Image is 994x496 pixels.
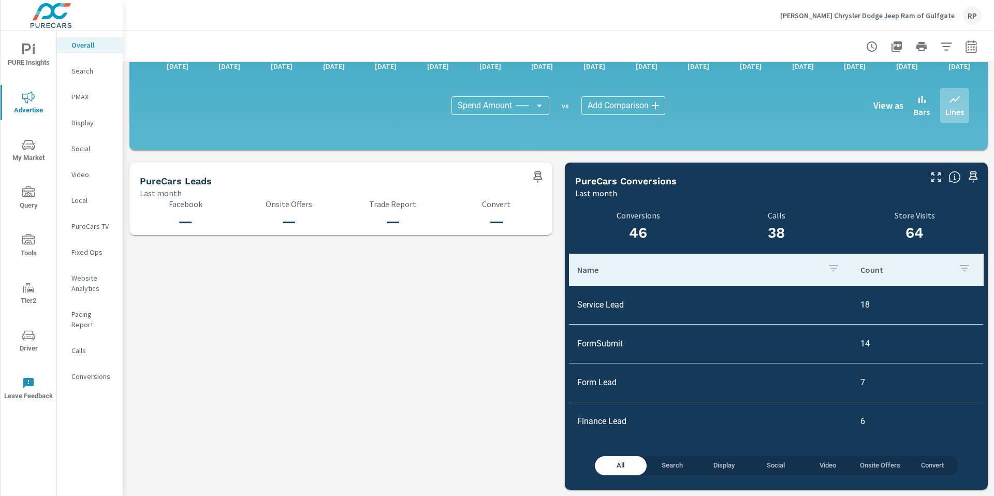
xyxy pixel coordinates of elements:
div: Website Analytics [57,270,123,296]
p: [DATE] [316,61,352,71]
button: Make Fullscreen [928,169,944,185]
p: [DATE] [785,61,821,71]
span: Video [808,460,847,472]
p: Last month [575,187,617,199]
button: Apply Filters [936,36,957,57]
h3: — [451,213,542,230]
h5: PureCars Leads [140,176,212,186]
div: Conversions [57,369,123,384]
span: Social [756,460,796,472]
td: 18 [852,291,983,318]
p: Pacing Report [71,309,114,330]
p: Calls [71,345,114,356]
h3: 46 [575,224,701,242]
h3: — [347,213,438,230]
span: Query [4,186,53,212]
div: Local [57,193,123,208]
div: Search [57,63,123,79]
p: [DATE] [420,61,456,71]
h6: View as [873,100,903,111]
span: Spend Amount [458,100,512,111]
p: Bars [914,106,930,118]
p: PureCars TV [71,221,114,231]
p: [DATE] [368,61,404,71]
span: PURE Insights [4,43,53,69]
div: Spend Amount [451,96,549,115]
p: [DATE] [524,61,560,71]
div: Fixed Ops [57,244,123,260]
td: FormSubmit [569,330,852,357]
p: [DATE] [733,61,769,71]
p: Overall [71,40,114,50]
span: Understand conversion over the selected time range. [948,171,961,183]
p: [DATE] [264,61,300,71]
p: Facebook [140,199,231,209]
span: All [601,460,640,472]
span: My Market [4,139,53,164]
span: Display [705,460,744,472]
div: nav menu [1,31,56,412]
span: Tier2 [4,282,53,307]
p: Search [71,66,114,76]
p: Display [71,118,114,128]
span: Advertise [4,91,53,116]
span: Leave Feedback [4,377,53,402]
span: Add Comparison [588,100,649,111]
h5: PureCars Conversions [575,176,677,186]
p: [DATE] [837,61,873,71]
p: [DATE] [889,61,925,71]
span: Onsite Offers [860,460,900,472]
h3: — [140,213,231,230]
p: Conversions [71,371,114,382]
button: Print Report [911,36,932,57]
h3: — [243,213,334,230]
span: Search [653,460,692,472]
span: Convert [913,460,952,472]
span: Save this to your personalized report [530,169,546,185]
div: RP [963,6,982,25]
td: Finance Lead [569,408,852,434]
p: Video [71,169,114,180]
td: Service Lead [569,291,852,318]
p: Trade Report [347,199,438,209]
div: Video [57,167,123,182]
p: Name [577,265,819,275]
p: Calls [713,211,839,220]
td: 14 [852,330,983,357]
p: Last month [140,187,182,199]
td: Form Lead [569,369,852,396]
p: Count [860,265,950,275]
p: [DATE] [159,61,196,71]
div: PMAX [57,89,123,105]
div: Calls [57,343,123,358]
p: Fixed Ops [71,247,114,257]
button: Select Date Range [961,36,982,57]
p: [DATE] [941,61,977,71]
p: [DATE] [211,61,247,71]
p: Convert [451,199,542,209]
p: Store Visits [845,211,984,220]
div: PureCars TV [57,218,123,234]
p: [DATE] [472,61,508,71]
p: Onsite Offers [243,199,334,209]
p: Lines [945,106,964,118]
p: [DATE] [680,61,717,71]
p: [DATE] [576,61,612,71]
p: vs [549,101,581,110]
p: Website Analytics [71,273,114,294]
span: Driver [4,329,53,355]
p: Local [71,195,114,206]
td: 6 [852,408,983,434]
p: [DATE] [628,61,665,71]
h3: 38 [713,224,839,242]
p: [PERSON_NAME] Chrysler Dodge Jeep Ram of Gulfgate [780,11,955,20]
span: Tools [4,234,53,259]
h3: 64 [845,224,984,242]
button: "Export Report to PDF" [886,36,907,57]
div: Display [57,115,123,130]
p: Social [71,143,114,154]
div: Add Comparison [581,96,665,115]
td: 7 [852,369,983,396]
div: Overall [57,37,123,53]
div: Social [57,141,123,156]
